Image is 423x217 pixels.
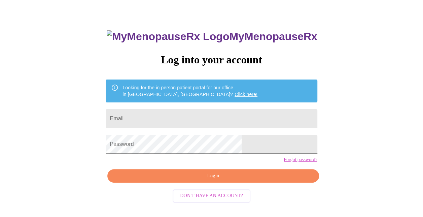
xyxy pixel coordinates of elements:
span: Login [115,172,311,180]
a: Forgot password? [284,157,317,162]
span: Don't have an account? [180,192,243,200]
h3: Log into your account [106,54,317,66]
div: Looking for the in person patient portal for our office in [GEOGRAPHIC_DATA], [GEOGRAPHIC_DATA]? [122,82,257,100]
h3: MyMenopauseRx [107,30,317,43]
a: Don't have an account? [171,192,252,198]
button: Login [107,169,319,183]
button: Don't have an account? [173,189,250,203]
img: MyMenopauseRx Logo [107,30,229,43]
a: Click here! [235,92,257,97]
